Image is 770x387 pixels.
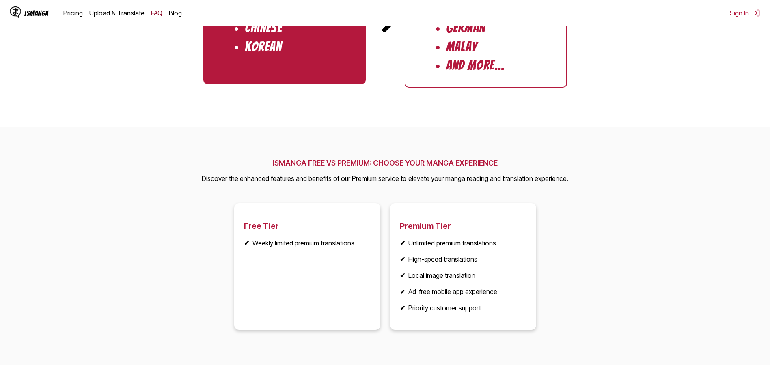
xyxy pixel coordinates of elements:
a: FAQ [151,9,162,17]
b: ✔ [400,255,405,263]
div: IsManga [24,9,49,17]
li: High-speed translations [400,255,526,263]
h3: Free Tier [244,221,371,231]
a: Upload & Translate [89,9,145,17]
li: Weekly limited premium translations [244,239,371,247]
b: ✔ [400,288,405,296]
li: And More... [446,58,505,72]
li: Chinese [245,21,283,35]
a: Blog [169,9,182,17]
b: ✔ [244,239,249,247]
b: ✔ [400,271,405,279]
li: Local image translation [400,271,526,279]
h2: ISMANGA FREE VS PREMIUM: CHOOSE YOUR MANGA EXPERIENCE [202,159,568,167]
a: Pricing [63,9,83,17]
b: ✔ [400,304,405,312]
a: IsManga LogoIsManga [10,6,63,19]
img: Sign out [752,9,760,17]
img: IsManga Logo [10,6,21,18]
li: German [446,21,485,35]
li: Priority customer support [400,304,526,312]
b: ✔ [400,239,405,247]
li: Korean [245,40,282,54]
h3: Premium Tier [400,221,526,231]
p: Discover the enhanced features and benefits of our Premium service to elevate your manga reading ... [202,174,568,184]
li: Unlimited premium translations [400,239,526,247]
button: Sign In [730,9,760,17]
li: Malay [446,40,477,54]
li: Ad-free mobile app experience [400,288,526,296]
